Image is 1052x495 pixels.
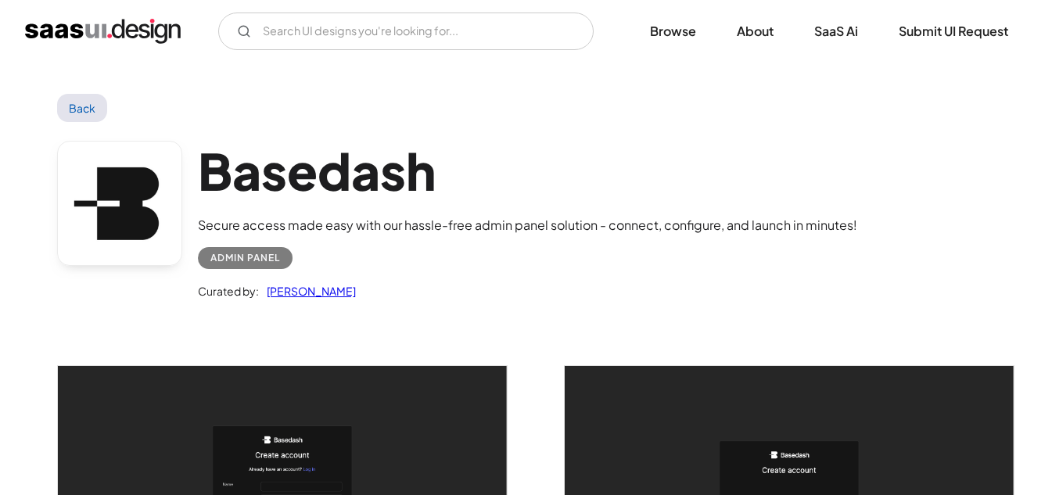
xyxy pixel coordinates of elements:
[718,14,792,48] a: About
[57,94,108,122] a: Back
[198,141,857,201] h1: Basedash
[631,14,715,48] a: Browse
[218,13,594,50] input: Search UI designs you're looking for...
[795,14,877,48] a: SaaS Ai
[210,249,280,267] div: Admin Panel
[198,282,259,300] div: Curated by:
[198,216,857,235] div: Secure access made easy with our hassle-free admin panel solution - connect, configure, and launc...
[25,19,181,44] a: home
[259,282,356,300] a: [PERSON_NAME]
[880,14,1027,48] a: Submit UI Request
[218,13,594,50] form: Email Form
